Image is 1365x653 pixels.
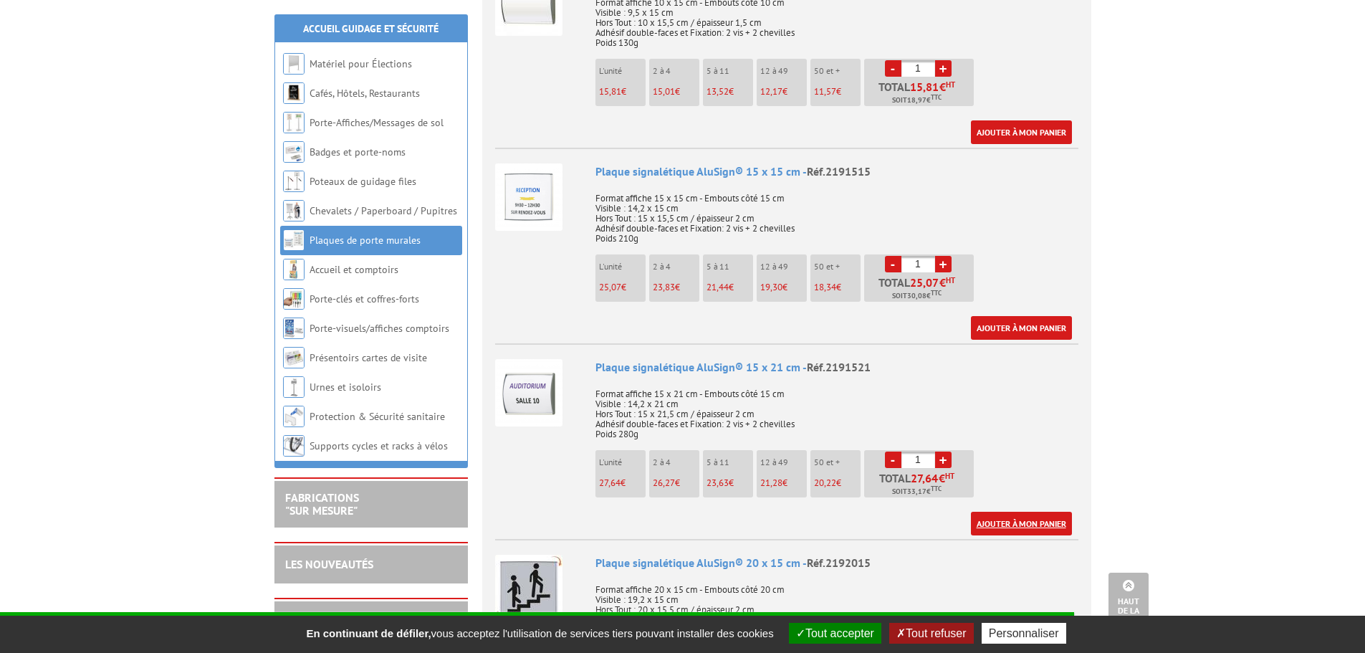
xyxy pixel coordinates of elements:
p: Total [868,277,974,302]
p: € [814,282,861,292]
span: 25,07 [599,281,621,293]
p: 5 à 11 [707,262,753,272]
a: Matériel pour Élections [310,57,412,70]
a: Accueil et comptoirs [310,263,398,276]
a: Ajouter à mon panier [971,512,1072,535]
span: 15,81 [910,81,939,92]
img: Chevalets / Paperboard / Pupitres [283,200,305,221]
a: - [885,256,901,272]
span: 30,08 [907,290,926,302]
p: 2 à 4 [653,457,699,467]
span: 33,17 [907,486,926,497]
p: L'unité [599,457,646,467]
div: Plaque signalétique AluSign® 20 x 15 cm - [595,555,1078,571]
span: 20,22 [814,477,836,489]
img: Matériel pour Élections [283,53,305,75]
sup: HT [946,275,955,285]
a: Chevalets / Paperboard / Pupitres [310,204,457,217]
span: 12,17 [760,85,782,97]
div: Plaque signalétique AluSign® 15 x 15 cm - [595,163,1078,180]
img: Porte-Affiches/Messages de sol [283,112,305,133]
p: € [599,87,646,97]
a: Ajouter à mon panier [971,316,1072,340]
span: € [939,81,946,92]
span: Réf.2192015 [807,556,871,570]
span: 11,57 [814,85,836,97]
a: + [935,60,952,77]
img: Présentoirs cartes de visite [283,347,305,368]
img: Plaque signalétique AluSign® 15 x 15 cm [495,163,562,231]
sup: TTC [931,289,942,297]
span: vous acceptez l'utilisation de services tiers pouvant installer des cookies [299,627,780,639]
p: € [760,478,807,488]
span: 26,27 [653,477,675,489]
a: Présentoirs cartes de visite [310,351,427,364]
span: Réf.2191521 [807,360,871,374]
a: + [935,452,952,468]
a: Supports cycles et racks à vélos [310,439,448,452]
a: Porte-clés et coffres-forts [310,292,419,305]
span: 18,34 [814,281,836,293]
p: 50 et + [814,262,861,272]
span: 15,81 [599,85,621,97]
p: 50 et + [814,457,861,467]
a: Haut de la page [1108,573,1149,631]
a: Cafés, Hôtels, Restaurants [310,87,420,100]
span: 18,97 [907,95,926,106]
p: 50 et + [814,66,861,76]
p: 5 à 11 [707,66,753,76]
p: € [707,87,753,97]
span: Réf.2191515 [807,164,871,178]
p: € [760,282,807,292]
img: Badges et porte-noms [283,141,305,163]
p: 12 à 49 [760,66,807,76]
p: 5 à 11 [707,457,753,467]
p: 2 à 4 [653,66,699,76]
p: 12 à 49 [760,262,807,272]
span: Soit € [892,486,942,497]
p: L'unité [599,66,646,76]
a: - [885,452,901,468]
span: 15,01 [653,85,675,97]
span: 23,83 [653,281,675,293]
p: € [707,282,753,292]
a: Plaques de porte murales [310,234,421,247]
img: Accueil et comptoirs [283,259,305,280]
a: Accueil Guidage et Sécurité [303,22,439,35]
div: Plaque signalétique AluSign® 15 x 21 cm - [595,359,1078,376]
a: + [935,256,952,272]
p: € [814,87,861,97]
strong: En continuant de défiler, [306,627,431,639]
img: Plaque signalétique AluSign® 20 x 15 cm [495,555,562,622]
sup: HT [946,80,955,90]
p: Total [868,81,974,106]
span: € [939,277,946,288]
img: Urnes et isoloirs [283,376,305,398]
sup: TTC [931,93,942,101]
a: FABRICATIONS"Sur Mesure" [285,490,359,518]
span: 13,52 [707,85,729,97]
span: € [939,472,945,484]
p: € [653,87,699,97]
a: - [885,60,901,77]
a: Porte-Affiches/Messages de sol [310,116,444,129]
span: Soit € [892,290,942,302]
img: Supports cycles et racks à vélos [283,435,305,457]
p: Format affiche 15 x 15 cm - Embouts côté 15 cm Visible : 14,2 x 15 cm Hors Tout : 15 x 15,5 cm / ... [595,183,1078,244]
img: Porte-clés et coffres-forts [283,288,305,310]
p: 2 à 4 [653,262,699,272]
p: € [814,478,861,488]
img: Porte-visuels/affiches comptoirs [283,318,305,339]
span: 27,64 [599,477,621,489]
span: 25,07 [910,277,939,288]
img: Plaque signalétique AluSign® 15 x 21 cm [495,359,562,426]
span: 19,30 [760,281,782,293]
p: 12 à 49 [760,457,807,467]
p: € [599,282,646,292]
a: Poteaux de guidage files [310,175,416,188]
img: Cafés, Hôtels, Restaurants [283,82,305,104]
img: Poteaux de guidage files [283,171,305,192]
p: Format affiche 15 x 21 cm - Embouts côté 15 cm Visible : 14,2 x 21 cm Hors Tout : 15 x 21,5 cm / ... [595,379,1078,439]
a: Urnes et isoloirs [310,381,381,394]
a: Badges et porte-noms [310,146,406,158]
